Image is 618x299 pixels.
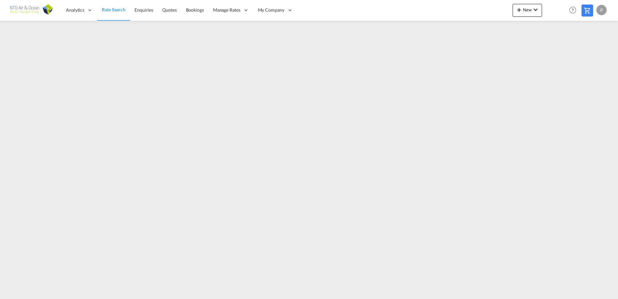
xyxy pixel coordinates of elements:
md-icon: icon-plus 400-fg [515,6,523,14]
div: P [596,5,607,15]
div: Help [567,5,581,16]
span: Bookings [186,7,204,13]
span: My Company [258,7,284,13]
button: icon-plus 400-fgNewicon-chevron-down [513,4,542,17]
span: New [515,7,539,12]
img: af31b1c0b01f11ecbc353f8e72265e29.png [10,3,53,17]
span: Quotes [162,7,176,13]
span: Rate Search [102,7,125,12]
span: Enquiries [134,7,153,13]
span: Help [567,5,578,16]
span: Manage Rates [213,7,240,13]
span: Analytics [66,7,84,13]
md-icon: icon-chevron-down [532,6,539,14]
